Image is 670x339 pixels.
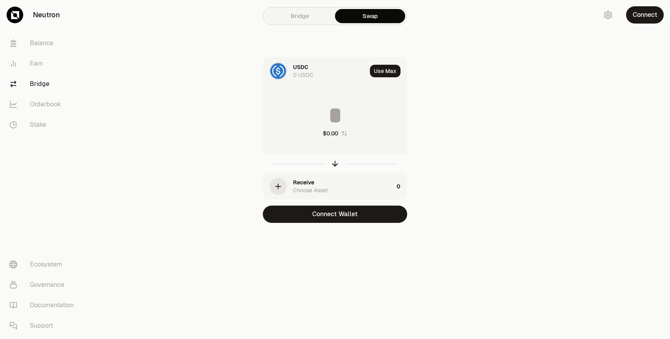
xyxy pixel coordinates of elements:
a: Orderbook [3,94,85,115]
button: Connect [626,6,664,24]
div: $0.00 [323,129,338,137]
a: Bridge [3,74,85,94]
button: ReceiveChoose Asset0 [263,173,407,200]
button: Use Max [370,65,401,77]
a: Balance [3,33,85,53]
a: Swap [335,9,405,23]
a: Bridge [265,9,335,23]
div: Receive [293,179,314,186]
img: USDC Logo [270,63,286,79]
div: 0 [397,173,407,200]
a: Earn [3,53,85,74]
a: Governance [3,275,85,295]
a: Stake [3,115,85,135]
div: USDC LogoUSDC0 USDC [263,58,367,84]
div: 0 USDC [293,71,313,79]
a: Ecosystem [3,254,85,275]
div: Choose Asset [293,186,328,194]
a: Support [3,315,85,336]
div: ReceiveChoose Asset [263,173,393,200]
button: Connect Wallet [263,206,407,223]
a: Documentation [3,295,85,315]
button: $0.00 [323,129,348,137]
div: USDC [293,63,308,71]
